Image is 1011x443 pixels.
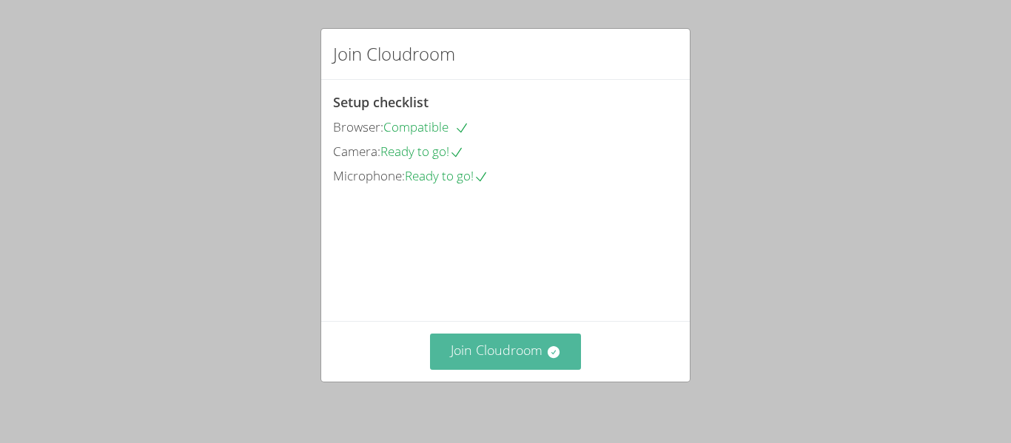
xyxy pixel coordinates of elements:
span: Compatible [383,118,469,135]
span: Ready to go! [380,143,464,160]
span: Camera: [333,143,380,160]
span: Microphone: [333,167,405,184]
span: Ready to go! [405,167,488,184]
button: Join Cloudroom [430,334,582,370]
span: Browser: [333,118,383,135]
h2: Join Cloudroom [333,41,455,67]
span: Setup checklist [333,93,429,111]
